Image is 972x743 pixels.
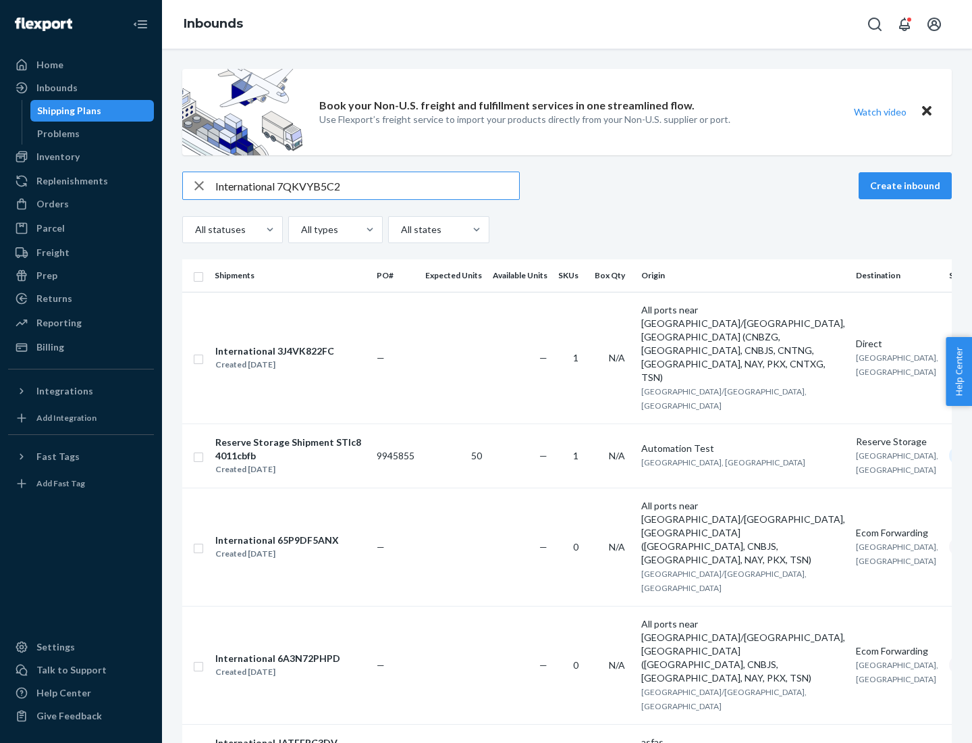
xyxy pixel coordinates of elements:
[377,541,385,553] span: —
[36,222,65,235] div: Parcel
[856,337,938,351] div: Direct
[539,352,547,363] span: —
[471,450,482,461] span: 50
[36,709,102,723] div: Give Feedback
[37,104,101,118] div: Shipping Plans
[8,380,154,402] button: Integrations
[861,11,888,38] button: Open Search Box
[420,259,487,292] th: Expected Units
[36,478,85,489] div: Add Fast Tag
[36,663,107,677] div: Talk to Support
[8,242,154,263] a: Freight
[36,686,91,700] div: Help Center
[856,451,938,475] span: [GEOGRAPHIC_DATA], [GEOGRAPHIC_DATA]
[8,217,154,239] a: Parcel
[573,352,578,363] span: 1
[641,499,845,567] div: All ports near [GEOGRAPHIC_DATA]/[GEOGRAPHIC_DATA], [GEOGRAPHIC_DATA] ([GEOGRAPHIC_DATA], CNBJS, ...
[36,269,57,282] div: Prep
[636,259,850,292] th: Origin
[36,174,108,188] div: Replenishments
[8,336,154,358] a: Billing
[36,412,97,424] div: Add Integration
[921,11,948,38] button: Open account menu
[194,223,195,236] input: All statuses
[377,659,385,671] span: —
[319,98,695,113] p: Book your Non-U.S. freight and fulfillment services in one streamlined flow.
[8,705,154,727] button: Give Feedback
[609,541,625,553] span: N/A
[215,665,340,679] div: Created [DATE]
[371,424,420,488] td: 9945855
[850,259,944,292] th: Destination
[36,81,78,95] div: Inbounds
[946,337,972,406] button: Help Center
[573,450,578,461] span: 1
[856,526,938,540] div: Ecom Forwarding
[609,352,625,363] span: N/A
[8,473,154,494] a: Add Fast Tag
[215,547,339,561] div: Created [DATE]
[856,644,938,658] div: Ecom Forwarding
[573,659,578,671] span: 0
[36,640,75,654] div: Settings
[539,450,547,461] span: —
[856,660,938,684] span: [GEOGRAPHIC_DATA], [GEOGRAPHIC_DATA]
[8,193,154,215] a: Orders
[641,386,807,411] span: [GEOGRAPHIC_DATA]/[GEOGRAPHIC_DATA], [GEOGRAPHIC_DATA]
[539,541,547,553] span: —
[319,113,730,126] p: Use Flexport’s freight service to import your products directly from your Non-U.S. supplier or port.
[36,316,82,330] div: Reporting
[856,542,938,566] span: [GEOGRAPHIC_DATA], [GEOGRAPHIC_DATA]
[8,407,154,429] a: Add Integration
[8,288,154,309] a: Returns
[215,534,339,547] div: International 65P9DF5ANX
[918,102,936,122] button: Close
[8,77,154,99] a: Inbounds
[641,617,845,685] div: All ports near [GEOGRAPHIC_DATA]/[GEOGRAPHIC_DATA], [GEOGRAPHIC_DATA] ([GEOGRAPHIC_DATA], CNBJS, ...
[209,259,371,292] th: Shipments
[36,384,93,398] div: Integrations
[609,659,625,671] span: N/A
[8,265,154,286] a: Prep
[215,358,334,371] div: Created [DATE]
[641,457,805,467] span: [GEOGRAPHIC_DATA], [GEOGRAPHIC_DATA]
[8,146,154,168] a: Inventory
[215,463,365,476] div: Created [DATE]
[300,223,301,236] input: All types
[215,652,340,665] div: International 6A3N72PHPD
[377,352,385,363] span: —
[641,687,807,711] span: [GEOGRAPHIC_DATA]/[GEOGRAPHIC_DATA], [GEOGRAPHIC_DATA]
[36,246,70,259] div: Freight
[184,16,243,31] a: Inbounds
[891,11,918,38] button: Open notifications
[539,659,547,671] span: —
[36,150,80,163] div: Inventory
[589,259,636,292] th: Box Qty
[36,197,69,211] div: Orders
[856,353,938,377] span: [GEOGRAPHIC_DATA], [GEOGRAPHIC_DATA]
[36,340,64,354] div: Billing
[36,292,72,305] div: Returns
[641,569,807,593] span: [GEOGRAPHIC_DATA]/[GEOGRAPHIC_DATA], [GEOGRAPHIC_DATA]
[36,58,63,72] div: Home
[845,102,915,122] button: Watch video
[641,303,845,384] div: All ports near [GEOGRAPHIC_DATA]/[GEOGRAPHIC_DATA], [GEOGRAPHIC_DATA] (CNBZG, [GEOGRAPHIC_DATA], ...
[215,172,519,199] input: Search inbounds by name, destination, msku...
[8,312,154,334] a: Reporting
[573,541,578,553] span: 0
[400,223,401,236] input: All states
[487,259,553,292] th: Available Units
[8,170,154,192] a: Replenishments
[127,11,154,38] button: Close Navigation
[8,446,154,467] button: Fast Tags
[215,344,334,358] div: International 3J4VK822FC
[609,450,625,461] span: N/A
[8,682,154,704] a: Help Center
[8,659,154,681] a: Talk to Support
[36,450,80,463] div: Fast Tags
[8,636,154,658] a: Settings
[859,172,952,199] button: Create inbound
[215,436,365,463] div: Reserve Storage Shipment STIc84011cbfb
[37,127,80,140] div: Problems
